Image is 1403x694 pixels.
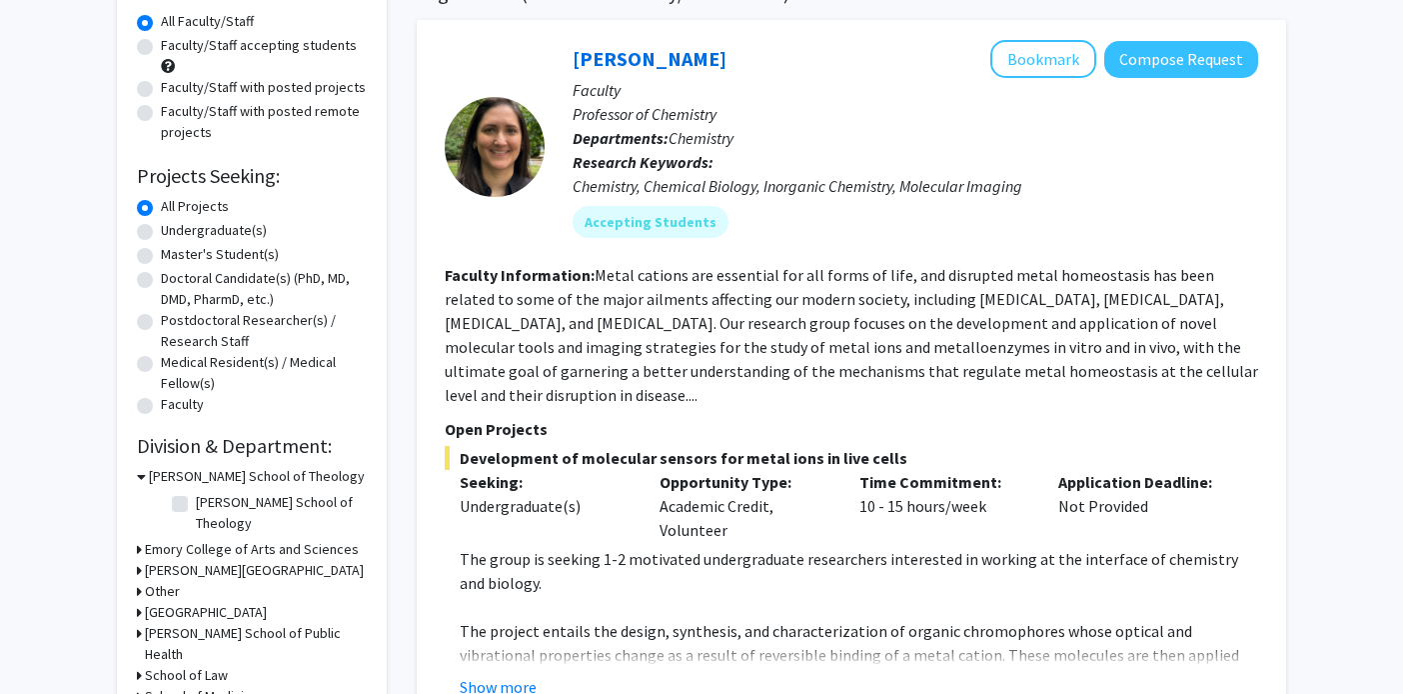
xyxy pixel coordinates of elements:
label: Doctoral Candidate(s) (PhD, MD, DMD, PharmD, etc.) [161,268,367,310]
p: Application Deadline: [1058,470,1228,494]
p: Opportunity Type: [660,470,829,494]
label: Faculty/Staff with posted remote projects [161,101,367,143]
b: Faculty Information: [445,265,595,285]
p: Professor of Chemistry [573,102,1258,126]
h3: [PERSON_NAME] School of Public Health [145,623,367,665]
p: Faculty [573,78,1258,102]
p: Seeking: [460,470,630,494]
b: Research Keywords: [573,152,713,172]
label: Undergraduate(s) [161,220,267,241]
h3: Emory College of Arts and Sciences [145,539,359,560]
h3: [GEOGRAPHIC_DATA] [145,602,267,623]
label: Master's Student(s) [161,244,279,265]
h3: [PERSON_NAME] School of Theology [149,466,365,487]
div: Undergraduate(s) [460,494,630,518]
label: Faculty [161,394,204,415]
h3: School of Law [145,665,228,686]
p: The group is seeking 1-2 motivated undergraduate researchers interested in working at the interfa... [460,547,1258,595]
label: Postdoctoral Researcher(s) / Research Staff [161,310,367,352]
a: [PERSON_NAME] [573,46,726,71]
h3: Other [145,581,180,602]
h2: Division & Department: [137,434,367,458]
button: Compose Request to Daniela Buccella [1104,41,1258,78]
div: Not Provided [1043,470,1243,542]
span: Chemistry [669,128,733,148]
iframe: Chat [15,604,85,679]
div: Academic Credit, Volunteer [645,470,844,542]
button: Add Daniela Buccella to Bookmarks [990,40,1096,78]
label: All Projects [161,196,229,217]
span: Development of molecular sensors for metal ions in live cells [445,446,1258,470]
p: Time Commitment: [859,470,1029,494]
label: Faculty/Staff with posted projects [161,77,366,98]
label: Medical Resident(s) / Medical Fellow(s) [161,352,367,394]
label: Faculty/Staff accepting students [161,35,357,56]
div: 10 - 15 hours/week [844,470,1044,542]
mat-chip: Accepting Students [573,206,728,238]
p: Open Projects [445,417,1258,441]
h2: Projects Seeking: [137,164,367,188]
b: Departments: [573,128,669,148]
label: [PERSON_NAME] School of Theology [196,492,362,534]
div: Chemistry, Chemical Biology, Inorganic Chemistry, Molecular Imaging [573,174,1258,198]
label: All Faculty/Staff [161,11,254,32]
fg-read-more: Metal cations are essential for all forms of life, and disrupted metal homeostasis has been relat... [445,265,1258,405]
h3: [PERSON_NAME][GEOGRAPHIC_DATA] [145,560,364,581]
